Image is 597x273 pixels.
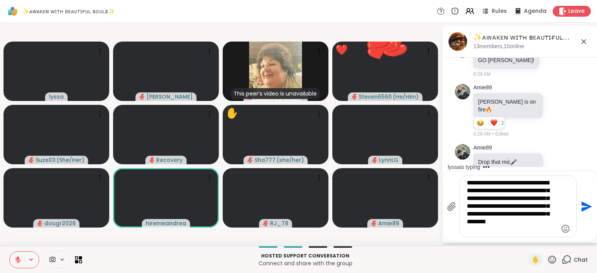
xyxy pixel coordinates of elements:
[87,252,524,259] p: Hosted support conversation
[455,144,470,160] img: https://sharewell-space-live.sfo3.digitaloceanspaces.com/user-generated/c3bd44a5-f966-4702-9748-c...
[478,158,538,181] p: Drop that mic [PERSON_NAME]! Yo yo!
[449,32,467,51] img: ✨ᴀᴡᴀᴋᴇɴ ᴡɪᴛʜ ʙᴇᴀᴜᴛɪғᴜʟ sᴏᴜʟs✨, Sep 14
[532,255,539,264] span: ✋
[495,130,508,137] span: Edited
[49,93,64,101] span: lyssa
[276,156,304,164] span: ( she/her )
[561,224,570,233] button: Emoji picker
[510,159,517,165] span: 🎤
[226,106,238,121] div: ✋
[146,219,186,227] span: hiremeandrea
[474,117,501,129] div: Reaction list
[335,42,348,57] div: ❤️
[568,7,585,15] span: Leave
[473,43,524,50] p: 13 members, 10 online
[87,259,524,267] p: Connect and share with the group
[44,219,76,227] span: dougr2026
[359,93,392,101] span: Steven6560
[473,33,592,42] div: ✨ᴀᴡᴀᴋᴇɴ ᴡɪᴛʜ ʙᴇᴀᴜᴛɪғᴜʟ sᴏᴜʟs✨, [DATE]
[473,84,492,92] a: Amie89
[473,144,492,152] a: Amie89
[270,219,288,227] span: RJ_78
[6,5,19,18] img: ShareWell Logomark
[248,157,253,163] span: audio-muted
[147,93,193,101] span: [PERSON_NAME]
[56,156,84,164] span: ( She/Her )
[492,7,507,15] span: Rules
[352,94,357,99] span: audio-muted
[524,7,546,15] span: Agenda
[467,179,557,234] textarea: Type your message
[485,106,492,113] span: 🔥
[23,7,115,15] span: ✨ᴀᴡᴀᴋᴇɴ ᴡɪᴛʜ ʙᴇᴀᴜᴛɪғᴜʟ sᴏᴜʟs✨
[448,163,480,171] div: lyssa is typing
[476,120,484,126] button: Reactions: haha
[501,120,505,127] span: 2
[263,221,269,226] span: audio-muted
[29,157,34,163] span: audio-muted
[369,25,411,66] button: ❤️
[473,130,491,137] span: 6:29 AM
[478,56,534,64] p: GO [PERSON_NAME]!
[36,156,56,164] span: Suze03
[473,71,491,78] span: 6:28 AM
[249,42,302,101] img: Rose68
[490,120,498,126] button: Reactions: love
[379,156,398,164] span: LynnLG
[574,256,588,264] span: Chat
[492,130,494,137] span: •
[478,98,538,113] p: [PERSON_NAME] is on fire
[393,93,419,101] span: ( He/Him )
[156,156,183,164] span: Recovery
[455,84,470,99] img: https://sharewell-space-live.sfo3.digitaloceanspaces.com/user-generated/c3bd44a5-f966-4702-9748-c...
[577,198,594,215] button: Send
[371,221,377,226] span: audio-muted
[149,157,155,163] span: audio-muted
[37,221,43,226] span: audio-muted
[378,219,399,227] span: Amie89
[140,94,145,99] span: audio-muted
[255,156,276,164] span: Sha777
[372,157,377,163] span: audio-muted
[230,88,320,99] div: This peer’s video is unavailable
